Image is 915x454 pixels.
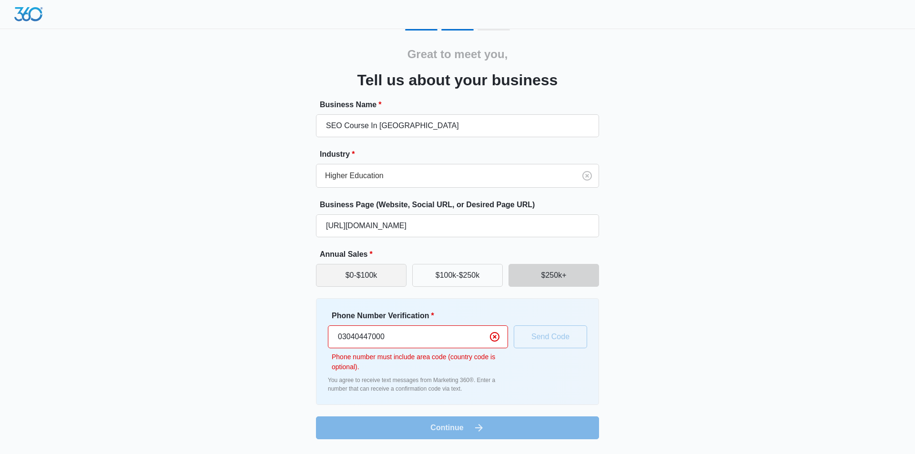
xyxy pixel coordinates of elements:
label: Industry [320,149,603,160]
input: Ex. +1-555-555-5555 [328,325,508,348]
button: Clear [579,168,595,183]
button: $250k+ [508,264,599,287]
label: Phone Number Verification [332,310,512,322]
button: $100k-$250k [412,264,503,287]
button: Clear [487,329,502,344]
p: You agree to receive text messages from Marketing 360®. Enter a number that can receive a confirm... [328,376,508,393]
label: Business Name [320,99,603,111]
label: Annual Sales [320,249,603,260]
input: e.g. janesplumbing.com [316,214,599,237]
h3: Tell us about your business [357,69,558,91]
h2: Great to meet you, [407,46,508,63]
label: Business Page (Website, Social URL, or Desired Page URL) [320,199,603,211]
button: $0-$100k [316,264,407,287]
p: Phone number must include area code (country code is optional). [332,352,508,372]
input: e.g. Jane's Plumbing [316,114,599,137]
